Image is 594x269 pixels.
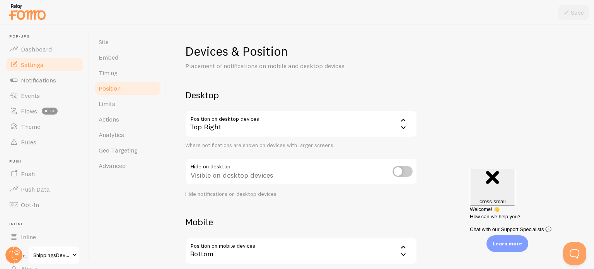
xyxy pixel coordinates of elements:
[185,237,417,264] div: Bottom
[5,41,84,57] a: Dashboard
[185,191,417,198] div: Hide notifications on desktop devices
[94,65,162,81] a: Timing
[94,50,162,65] a: Embed
[486,235,528,252] div: Learn more
[94,111,162,127] a: Actions
[99,69,118,77] span: Timing
[21,185,50,193] span: Push Data
[185,158,417,186] div: Visible on desktop devices
[28,246,80,264] a: ShippingsDevelopment
[21,170,35,178] span: Push
[21,107,37,115] span: Flows
[5,103,84,119] a: Flows beta
[5,134,84,150] a: Rules
[99,84,121,92] span: Position
[94,81,162,96] a: Position
[185,43,417,59] h1: Devices & Position
[42,108,58,115] span: beta
[94,34,162,50] a: Site
[21,76,56,84] span: Notifications
[185,142,417,149] div: Where notifications are shown on devices with larger screens
[9,159,84,164] span: Push
[21,123,40,130] span: Theme
[99,53,118,61] span: Embed
[33,250,70,260] span: ShippingsDevelopment
[185,216,417,228] h2: Mobile
[5,197,84,212] a: Opt-In
[5,229,84,245] a: Inline
[99,162,126,170] span: Advanced
[5,72,84,88] a: Notifications
[9,222,84,227] span: Inline
[99,100,115,108] span: Limits
[21,201,39,209] span: Opt-In
[21,138,36,146] span: Rules
[94,158,162,173] a: Advanced
[94,142,162,158] a: Geo Targeting
[563,242,586,265] iframe: Help Scout Beacon - Open
[5,88,84,103] a: Events
[21,233,36,241] span: Inline
[21,61,43,69] span: Settings
[21,92,40,99] span: Events
[99,115,119,123] span: Actions
[9,34,84,39] span: Pop-ups
[21,45,52,53] span: Dashboard
[5,57,84,72] a: Settings
[8,2,47,22] img: fomo-relay-logo-orange.svg
[99,131,124,139] span: Analytics
[5,166,84,182] a: Push
[94,127,162,142] a: Analytics
[185,62,371,70] p: Placement of notifications on mobile and desktop devices
[185,110,417,137] div: Top Right
[99,146,138,154] span: Geo Targeting
[99,38,109,46] span: Site
[185,89,417,101] h2: Desktop
[493,240,522,247] p: Learn more
[94,96,162,111] a: Limits
[5,119,84,134] a: Theme
[466,169,591,242] iframe: Help Scout Beacon - Messages and Notifications
[5,182,84,197] a: Push Data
